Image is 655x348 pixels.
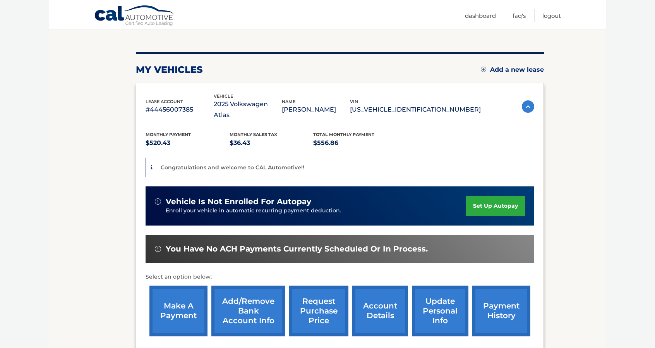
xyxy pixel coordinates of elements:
[166,207,466,215] p: Enroll your vehicle in automatic recurring payment deduction.
[149,286,207,336] a: make a payment
[94,5,175,28] a: Cal Automotive
[313,132,374,137] span: Total Monthly Payment
[146,99,183,104] span: lease account
[350,99,358,104] span: vin
[214,93,233,99] span: vehicle
[522,100,534,113] img: accordion-active.svg
[465,9,496,22] a: Dashboard
[146,132,191,137] span: Monthly Payment
[481,66,544,74] a: Add a new lease
[352,286,408,336] a: account details
[166,197,311,207] span: vehicle is not enrolled for autopay
[155,198,161,205] img: alert-white.svg
[513,9,526,22] a: FAQ's
[542,9,561,22] a: Logout
[412,286,468,336] a: update personal info
[146,104,214,115] p: #44456007385
[472,286,530,336] a: payment history
[230,132,277,137] span: Monthly sales Tax
[481,67,486,72] img: add.svg
[161,164,304,171] p: Congratulations and welcome to CAL Automotive!!
[214,99,282,121] p: 2025 Volkswagen Atlas
[282,104,350,115] p: [PERSON_NAME]
[466,196,525,216] a: set up autopay
[166,244,428,254] span: You have no ACH payments currently scheduled or in process.
[350,104,481,115] p: [US_VEHICLE_IDENTIFICATION_NUMBER]
[230,138,314,148] p: $36.43
[211,286,285,336] a: Add/Remove bank account info
[136,64,203,76] h2: my vehicles
[289,286,348,336] a: request purchase price
[282,99,295,104] span: name
[146,272,534,282] p: Select an option below:
[155,246,161,252] img: alert-white.svg
[313,138,397,148] p: $556.86
[146,138,230,148] p: $520.43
